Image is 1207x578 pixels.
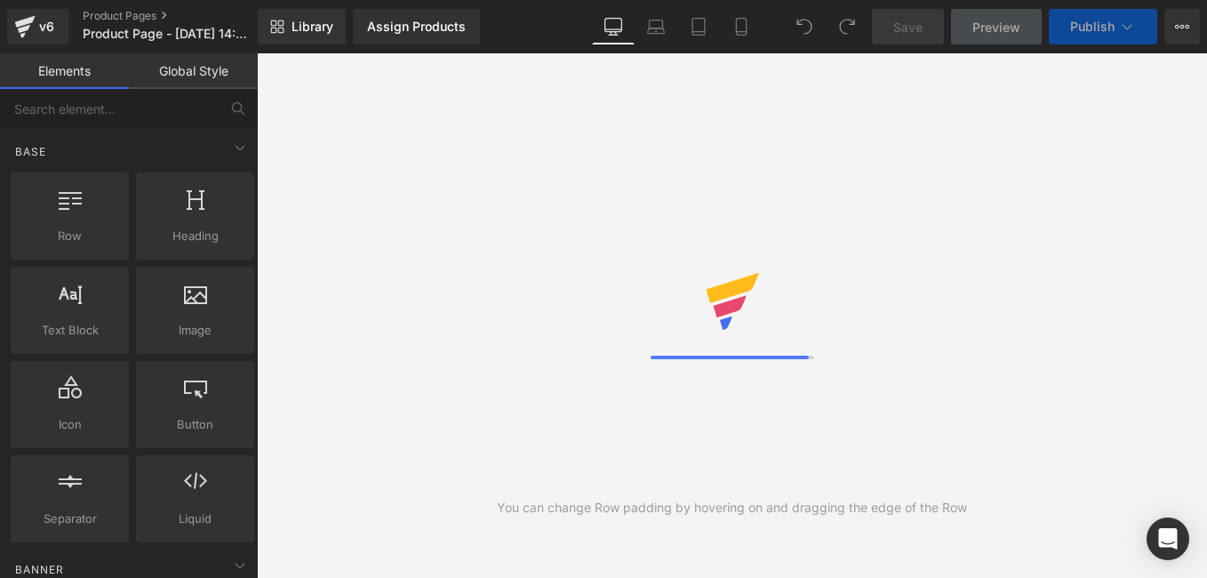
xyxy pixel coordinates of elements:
[16,510,124,528] span: Separator
[129,53,258,89] a: Global Style
[635,9,677,44] a: Laptop
[141,510,249,528] span: Liquid
[292,19,333,35] span: Library
[1049,9,1157,44] button: Publish
[677,9,720,44] a: Tablet
[141,227,249,245] span: Heading
[1070,20,1115,34] span: Publish
[592,9,635,44] a: Desktop
[16,227,124,245] span: Row
[7,9,68,44] a: v6
[720,9,763,44] a: Mobile
[951,9,1042,44] a: Preview
[141,415,249,434] span: Button
[1147,518,1189,560] div: Open Intercom Messenger
[829,9,865,44] button: Redo
[1164,9,1200,44] button: More
[972,18,1020,36] span: Preview
[367,20,466,34] div: Assign Products
[13,561,66,578] span: Banner
[258,9,346,44] a: New Library
[83,9,287,23] a: Product Pages
[13,143,48,160] span: Base
[497,498,967,518] div: You can change Row padding by hovering on and dragging the edge of the Row
[83,27,253,41] span: Product Page - [DATE] 14:00:47
[787,9,822,44] button: Undo
[16,321,124,340] span: Text Block
[36,15,58,38] div: v6
[141,321,249,340] span: Image
[16,415,124,434] span: Icon
[893,18,923,36] span: Save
